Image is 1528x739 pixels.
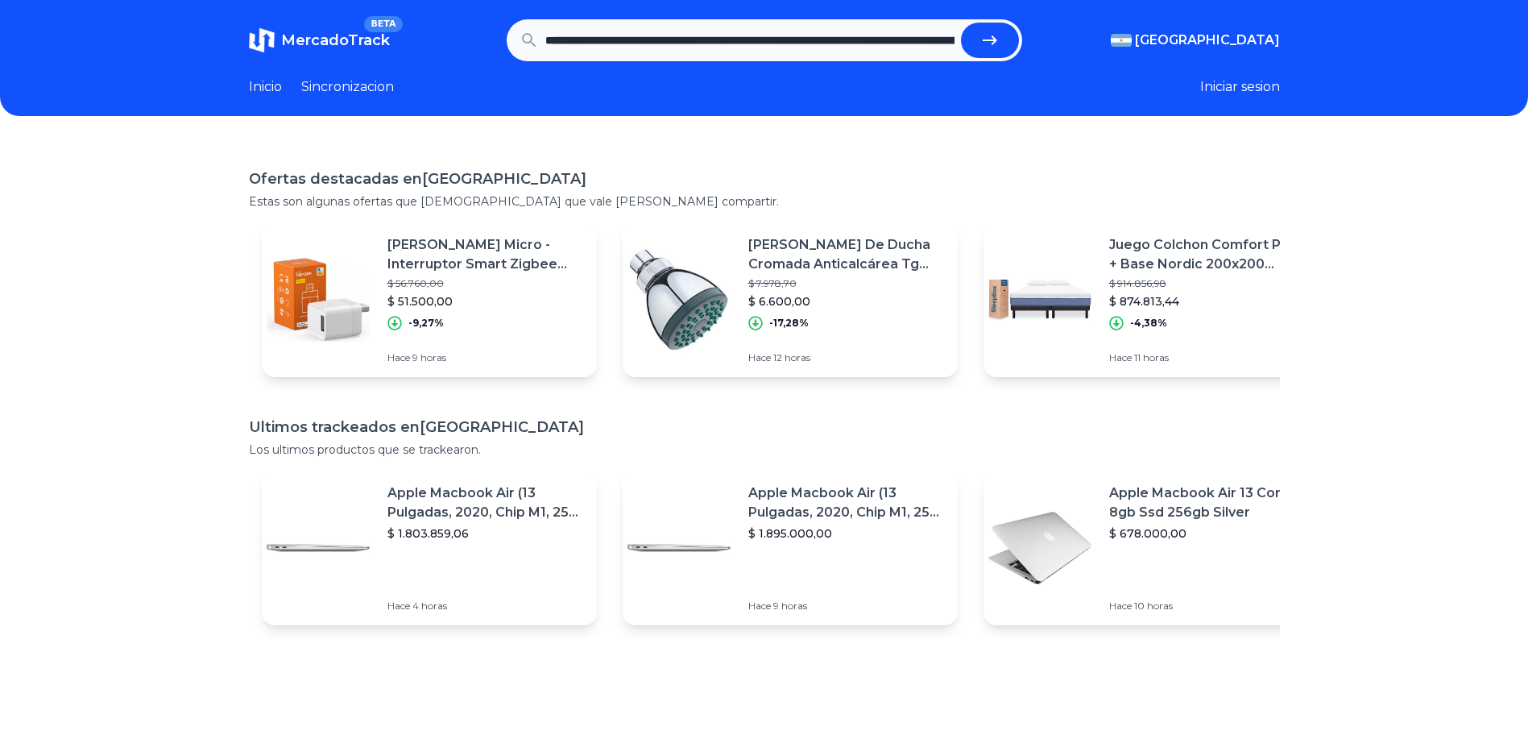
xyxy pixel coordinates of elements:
p: Apple Macbook Air (13 Pulgadas, 2020, Chip M1, 256 Gb De Ssd, 8 Gb De Ram) - Plata [748,484,945,522]
h1: Ultimos trackeados en [GEOGRAPHIC_DATA] [249,416,1280,438]
button: Iniciar sesion [1200,77,1280,97]
img: Featured image [983,243,1096,356]
p: $ 6.600,00 [748,293,945,309]
img: Featured image [623,492,735,604]
p: Juego Colchon Comfort Plus + Base Nordic 200x200 Sleep Box [1109,235,1306,274]
p: $ 874.813,44 [1109,293,1306,309]
p: -9,27% [408,317,444,330]
a: Featured image[PERSON_NAME] De Ducha Cromada Anticalcárea Tg Acqua$ 7.978,70$ 6.600,00-17,28%Hace... [623,222,958,377]
p: $ 51.500,00 [387,293,584,309]
p: Hace 10 horas [1109,600,1306,612]
span: MercadoTrack [281,31,390,49]
a: Featured imageApple Macbook Air (13 Pulgadas, 2020, Chip M1, 256 Gb De Ssd, 8 Gb De Ram) - Plata$... [262,471,597,625]
p: $ 1.895.000,00 [748,525,945,542]
a: Featured imageApple Macbook Air 13 Core I5 8gb Ssd 256gb Silver$ 678.000,00Hace 10 horas [983,471,1319,625]
a: Sincronizacion [301,77,394,97]
a: MercadoTrackBETA [249,27,390,53]
p: Hace 9 horas [387,351,584,364]
p: [PERSON_NAME] De Ducha Cromada Anticalcárea Tg Acqua [748,235,945,274]
img: Argentina [1111,34,1132,47]
a: Inicio [249,77,282,97]
p: Estas son algunas ofertas que [DEMOGRAPHIC_DATA] que vale [PERSON_NAME] compartir. [249,193,1280,210]
a: Featured image[PERSON_NAME] Micro - Interruptor Smart Zigbee Usb Soporta Datos$ 56.760,00$ 51.500... [262,222,597,377]
p: Hace 12 horas [748,351,945,364]
span: [GEOGRAPHIC_DATA] [1135,31,1280,50]
a: Featured imageJuego Colchon Comfort Plus + Base Nordic 200x200 Sleep Box$ 914.856,98$ 874.813,44-... [983,222,1319,377]
img: MercadoTrack [249,27,275,53]
p: $ 56.760,00 [387,277,584,290]
p: -17,28% [769,317,809,330]
img: Featured image [262,243,375,356]
a: Featured imageApple Macbook Air (13 Pulgadas, 2020, Chip M1, 256 Gb De Ssd, 8 Gb De Ram) - Plata$... [623,471,958,625]
p: Apple Macbook Air 13 Core I5 8gb Ssd 256gb Silver [1109,484,1306,522]
p: -4,38% [1130,317,1167,330]
p: [PERSON_NAME] Micro - Interruptor Smart Zigbee Usb Soporta Datos [387,235,584,274]
img: Featured image [983,492,1096,604]
p: Hace 11 horas [1109,351,1306,364]
p: Hace 4 horas [387,600,584,612]
img: Featured image [623,243,735,356]
p: $ 914.856,98 [1109,277,1306,290]
p: Los ultimos productos que se trackearon. [249,442,1280,458]
span: BETA [364,16,402,32]
p: $ 678.000,00 [1109,525,1306,542]
p: $ 7.978,70 [748,277,945,290]
img: Featured image [262,492,375,604]
h1: Ofertas destacadas en [GEOGRAPHIC_DATA] [249,168,1280,190]
p: Hace 9 horas [748,600,945,612]
p: $ 1.803.859,06 [387,525,584,542]
p: Apple Macbook Air (13 Pulgadas, 2020, Chip M1, 256 Gb De Ssd, 8 Gb De Ram) - Plata [387,484,584,522]
button: [GEOGRAPHIC_DATA] [1111,31,1280,50]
